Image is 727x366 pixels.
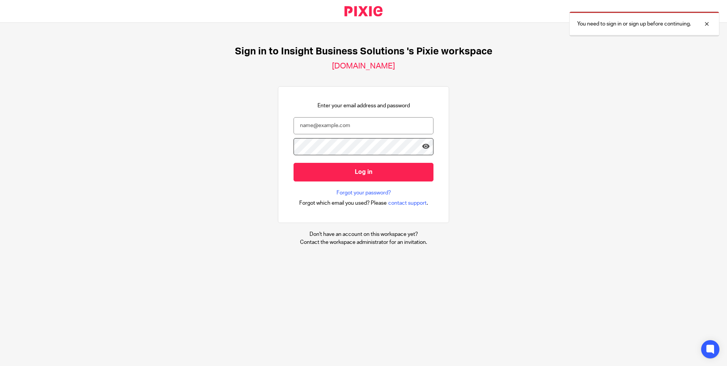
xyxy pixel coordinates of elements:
[300,231,427,238] p: Don't have an account on this workspace yet?
[299,199,387,207] span: Forgot which email you used? Please
[577,20,691,28] p: You need to sign in or sign up before continuing.
[300,239,427,246] p: Contact the workspace administrator for an invitation.
[337,189,391,197] a: Forgot your password?
[294,163,433,181] input: Log in
[294,117,433,134] input: name@example.com
[299,199,428,207] div: .
[317,102,410,110] p: Enter your email address and password
[388,199,427,207] span: contact support
[235,46,492,57] h1: Sign in to Insight Business Solutions 's Pixie workspace
[332,61,395,71] h2: [DOMAIN_NAME]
